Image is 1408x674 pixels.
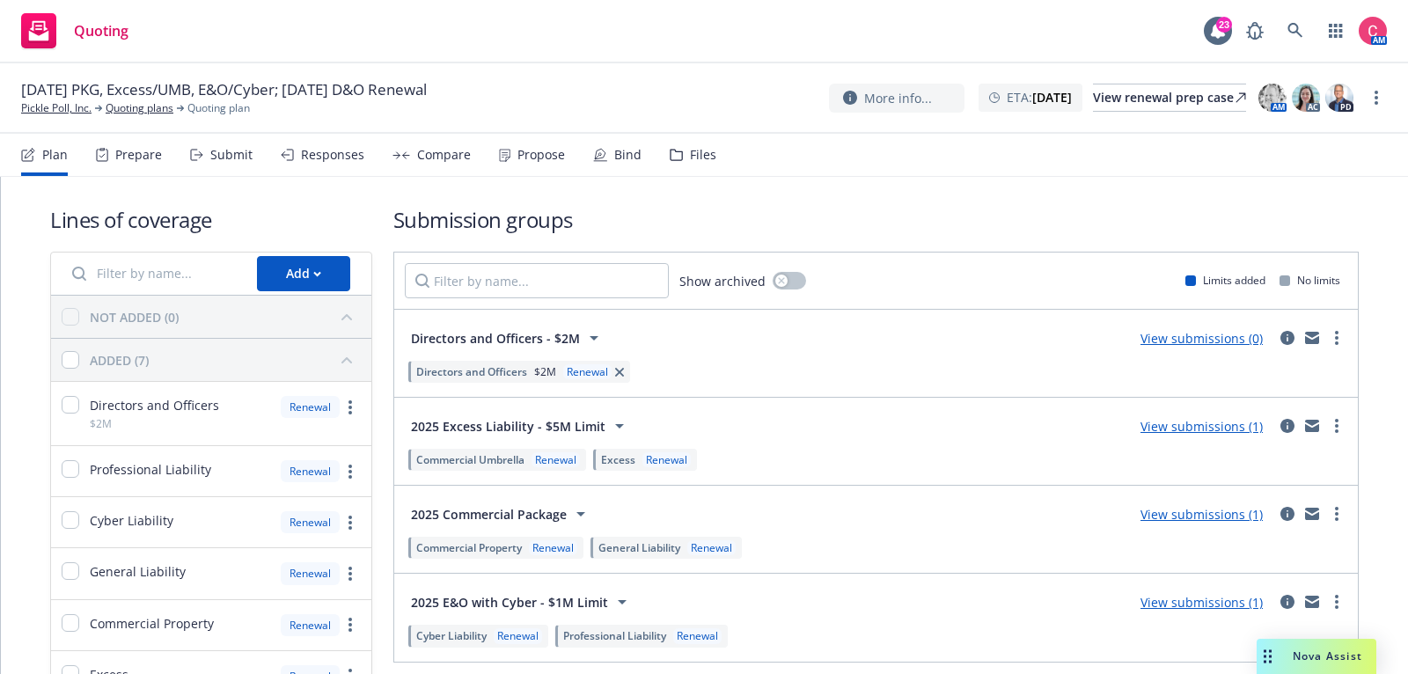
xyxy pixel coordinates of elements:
span: ETA : [1007,88,1072,106]
span: Cyber Liability [90,511,173,530]
span: Show archived [679,272,766,290]
h1: Lines of coverage [50,205,372,234]
div: Propose [517,148,565,162]
span: Cyber Liability [416,628,487,643]
a: circleInformation [1277,327,1298,348]
a: more [340,397,361,418]
span: 2025 Excess Liability - $5M Limit [411,417,605,436]
a: Switch app [1318,13,1353,48]
span: General Liability [90,562,186,581]
button: ADDED (7) [90,346,361,374]
a: mail [1302,503,1323,524]
a: mail [1302,591,1323,612]
div: Submit [210,148,253,162]
div: Responses [301,148,364,162]
span: Nova Assist [1293,648,1362,663]
div: Renewal [281,511,340,533]
span: [DATE] PKG, Excess/UMB, E&O/Cyber; [DATE] D&O Renewal [21,79,427,100]
div: Drag to move [1257,639,1279,674]
a: circleInformation [1277,503,1298,524]
a: more [1326,591,1347,612]
input: Filter by name... [405,263,669,298]
span: 2025 Commercial Package [411,505,567,524]
a: more [1326,503,1347,524]
div: Plan [42,148,68,162]
span: $2M [90,416,112,431]
strong: [DATE] [1032,89,1072,106]
div: Renewal [563,364,612,379]
div: NOT ADDED (0) [90,308,179,326]
span: More info... [864,89,932,107]
button: NOT ADDED (0) [90,303,361,331]
span: Quoting [74,24,128,38]
div: Renewal [687,540,736,555]
button: Directors and Officers - $2M [405,320,611,355]
a: mail [1302,415,1323,436]
a: circleInformation [1277,591,1298,612]
span: Directors and Officers - $2M [411,329,580,348]
button: 2025 Excess Liability - $5M Limit [405,408,636,443]
span: General Liability [598,540,680,555]
div: Renewal [281,614,340,636]
div: 23 [1216,17,1232,33]
a: View submissions (1) [1140,506,1263,523]
a: more [340,614,361,635]
img: photo [1325,84,1353,112]
a: View submissions (0) [1140,330,1263,347]
div: Renewal [642,452,691,467]
span: Directors and Officers [90,396,219,414]
span: 2025 E&O with Cyber - $1M Limit [411,593,608,612]
div: Renewal [529,540,577,555]
a: Search [1278,13,1313,48]
div: Compare [417,148,471,162]
span: Professional Liability [90,460,211,479]
div: Limits added [1185,273,1265,288]
div: No limits [1280,273,1340,288]
span: Commercial Property [90,614,214,633]
button: Nova Assist [1257,639,1376,674]
a: more [1326,415,1347,436]
a: circleInformation [1277,415,1298,436]
span: Commercial Umbrella [416,452,524,467]
span: Commercial Property [416,540,522,555]
div: Add [286,257,321,290]
a: Pickle Poll, Inc. [21,100,92,116]
button: 2025 Commercial Package [405,496,598,531]
div: Files [690,148,716,162]
a: Report a Bug [1237,13,1272,48]
a: Quoting plans [106,100,173,116]
a: mail [1302,327,1323,348]
span: Excess [601,452,635,467]
a: more [340,563,361,584]
span: Quoting plan [187,100,250,116]
button: Add [257,256,350,291]
div: Renewal [532,452,580,467]
h1: Submission groups [393,205,1359,234]
a: more [340,512,361,533]
div: View renewal prep case [1093,84,1246,111]
div: Renewal [281,396,340,418]
div: Renewal [494,628,542,643]
div: Renewal [281,562,340,584]
a: View renewal prep case [1093,84,1246,112]
span: Directors and Officers [416,364,527,379]
div: Renewal [281,460,340,482]
button: 2025 E&O with Cyber - $1M Limit [405,584,639,619]
img: photo [1359,17,1387,45]
a: more [340,461,361,482]
span: $2M [534,364,556,379]
div: Prepare [115,148,162,162]
a: more [1366,87,1387,108]
a: View submissions (1) [1140,594,1263,611]
img: photo [1258,84,1287,112]
input: Filter by name... [62,256,246,291]
a: Quoting [14,6,136,55]
div: Bind [614,148,642,162]
button: More info... [829,84,964,113]
div: Renewal [673,628,722,643]
img: photo [1292,84,1320,112]
a: View submissions (1) [1140,418,1263,435]
span: Professional Liability [563,628,666,643]
div: ADDED (7) [90,351,149,370]
a: more [1326,327,1347,348]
